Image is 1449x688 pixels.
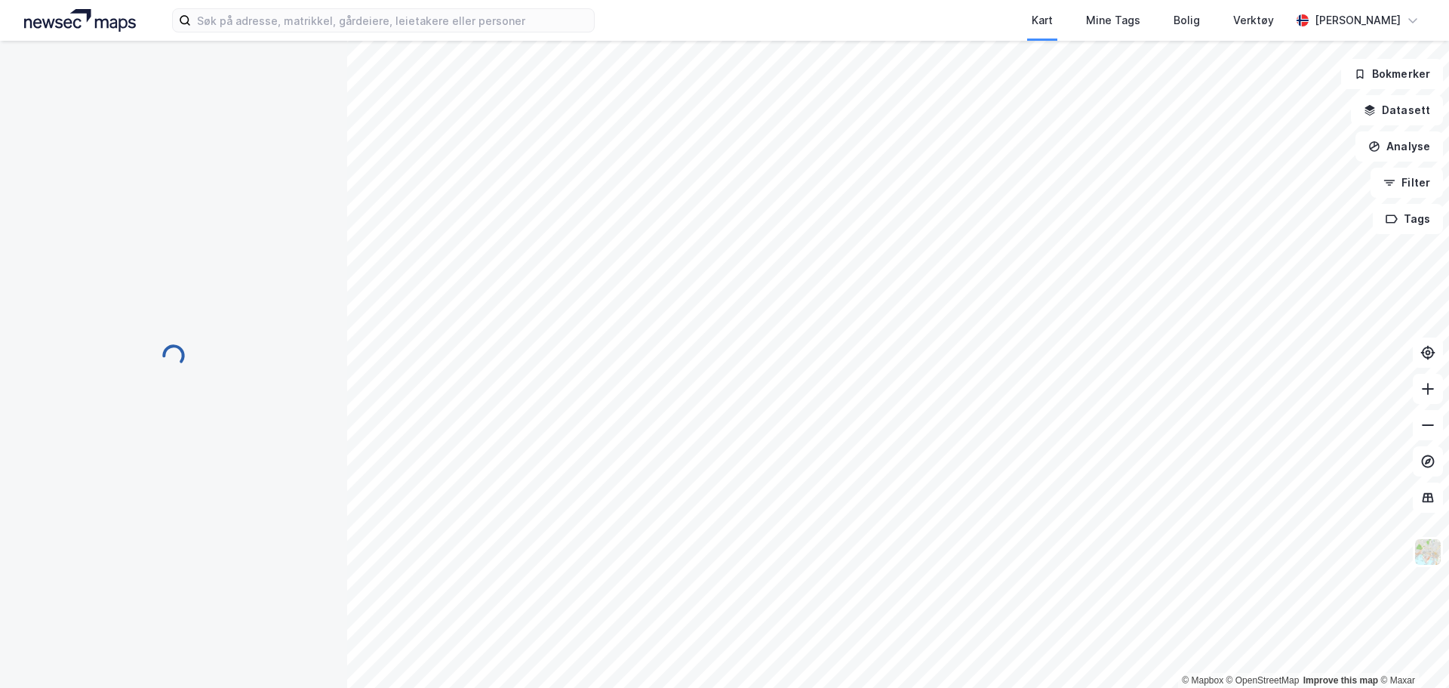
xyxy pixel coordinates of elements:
[1341,59,1443,89] button: Bokmerker
[1233,11,1274,29] div: Verktøy
[1111,81,1449,688] div: Kontrollprogram for chat
[24,9,136,32] img: logo.a4113a55bc3d86da70a041830d287a7e.svg
[1111,81,1449,688] iframe: Chat Widget
[191,9,594,32] input: Søk på adresse, matrikkel, gårdeiere, leietakere eller personer
[1032,11,1053,29] div: Kart
[1315,11,1401,29] div: [PERSON_NAME]
[1174,11,1200,29] div: Bolig
[162,344,186,368] img: spinner.a6d8c91a73a9ac5275cf975e30b51cfb.svg
[1086,11,1140,29] div: Mine Tags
